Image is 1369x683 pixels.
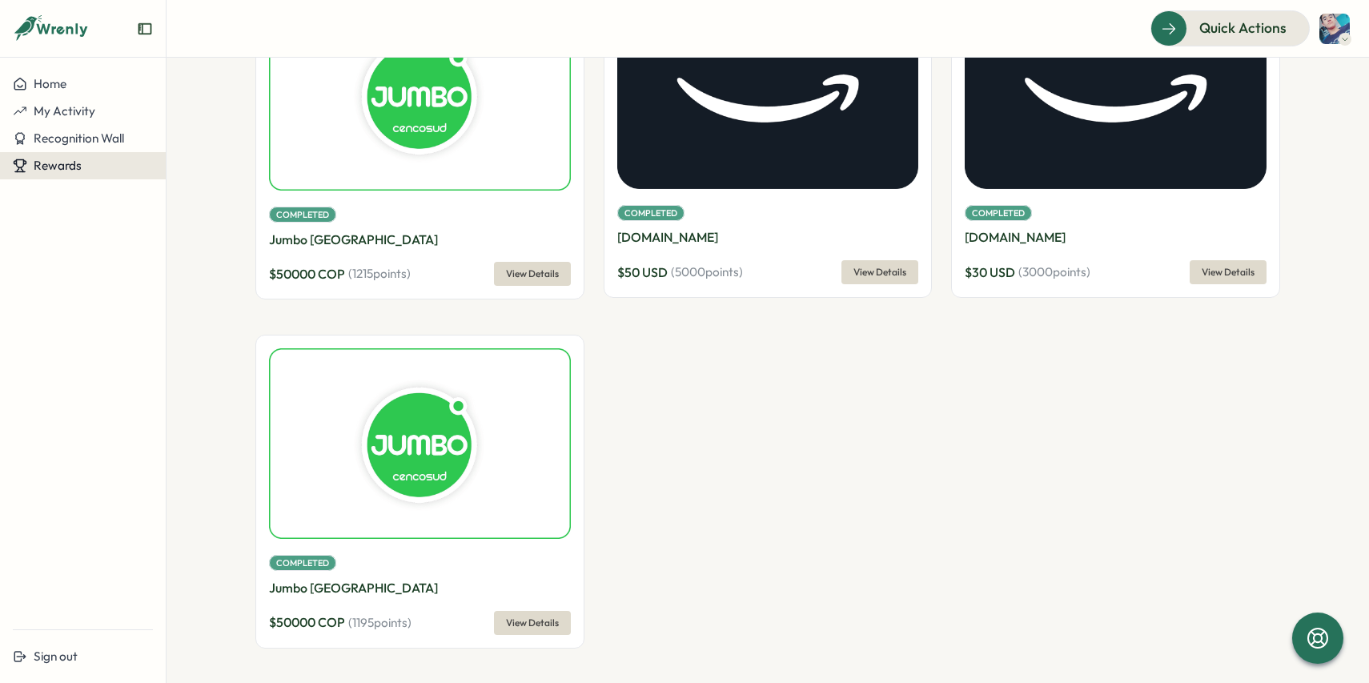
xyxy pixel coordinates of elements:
p: [DOMAIN_NAME] [617,227,919,247]
span: ( 3000 points) [1018,263,1090,281]
span: View Details [853,261,906,283]
span: Home [34,76,66,91]
button: View Details [494,611,571,635]
span: View Details [1202,261,1255,283]
span: View Details [506,612,559,634]
span: Recognition Wall [34,131,124,146]
span: Quick Actions [1199,18,1287,38]
span: $ 50 USD [617,263,668,283]
span: Completed [965,205,1032,221]
button: Expand sidebar [137,21,153,37]
span: View Details [506,263,559,285]
p: Jumbo [GEOGRAPHIC_DATA] [269,578,571,598]
span: ( 5000 points) [671,263,743,281]
span: ( 1195 points) [348,614,412,632]
button: View Details [494,262,571,286]
img: Jumbo Colombia [269,348,571,539]
span: $ 30 USD [965,263,1015,283]
span: Completed [269,555,336,571]
p: [DOMAIN_NAME] [965,227,1267,247]
span: My Activity [34,103,95,119]
span: Rewards [34,158,82,173]
span: Completed [617,205,684,221]
button: View Details [1190,260,1267,284]
p: Jumbo [GEOGRAPHIC_DATA] [269,230,571,250]
img: Steven Angel [1319,14,1350,44]
span: ( 1215 points) [348,265,411,283]
span: $ 50000 COP [269,264,345,284]
span: $ 50000 COP [269,613,345,633]
span: Completed [269,207,336,223]
button: View Details [841,260,918,284]
button: Quick Actions [1150,10,1310,46]
span: Sign out [34,649,78,664]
